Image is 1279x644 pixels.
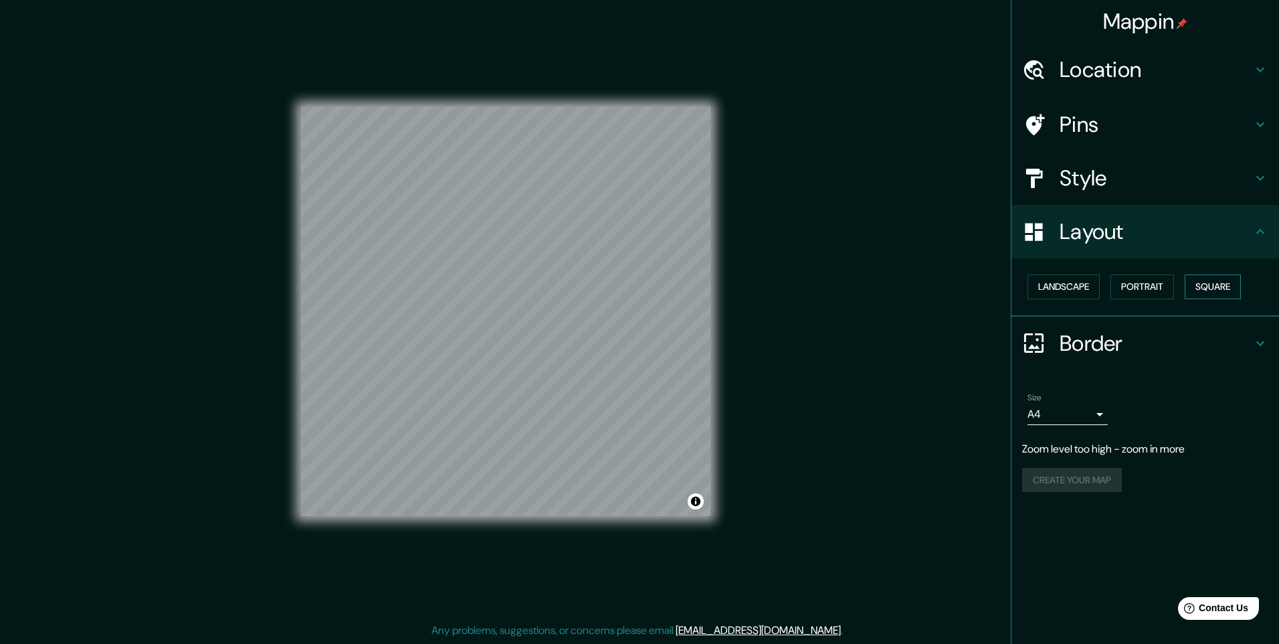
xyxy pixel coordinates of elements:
p: Any problems, suggestions, or concerns please email . [431,623,843,639]
h4: Location [1060,56,1252,83]
div: Pins [1011,98,1279,151]
div: Style [1011,151,1279,205]
h4: Pins [1060,111,1252,138]
iframe: Help widget launcher [1160,592,1264,629]
div: . [843,623,845,639]
h4: Mappin [1103,8,1188,35]
div: Layout [1011,205,1279,258]
img: pin-icon.png [1177,18,1187,29]
button: Toggle attribution [688,493,704,509]
button: Portrait [1110,274,1174,299]
div: Border [1011,317,1279,370]
h4: Style [1060,165,1252,191]
div: Location [1011,43,1279,96]
canvas: Map [301,106,710,516]
div: . [845,623,848,639]
h4: Layout [1060,218,1252,245]
label: Size [1027,392,1042,403]
p: Zoom level too high - zoom in more [1022,441,1268,457]
a: [EMAIL_ADDRESS][DOMAIN_NAME] [676,623,841,637]
button: Square [1185,274,1241,299]
div: A4 [1027,404,1108,425]
h4: Border [1060,330,1252,357]
button: Landscape [1027,274,1100,299]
